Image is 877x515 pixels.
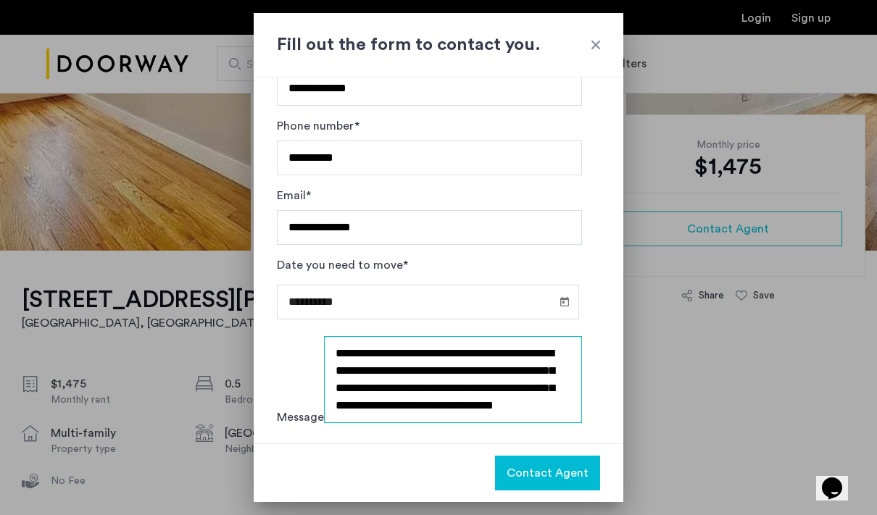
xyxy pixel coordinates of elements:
[507,464,589,482] span: Contact Agent
[277,117,359,135] label: Phone number*
[277,409,324,426] label: Message
[277,187,311,204] label: Email*
[277,32,601,58] h2: Fill out the form to contact you.
[495,456,600,490] button: button
[816,457,863,501] iframe: chat widget
[277,256,408,274] label: Date you need to move*
[556,293,573,310] button: Open calendar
